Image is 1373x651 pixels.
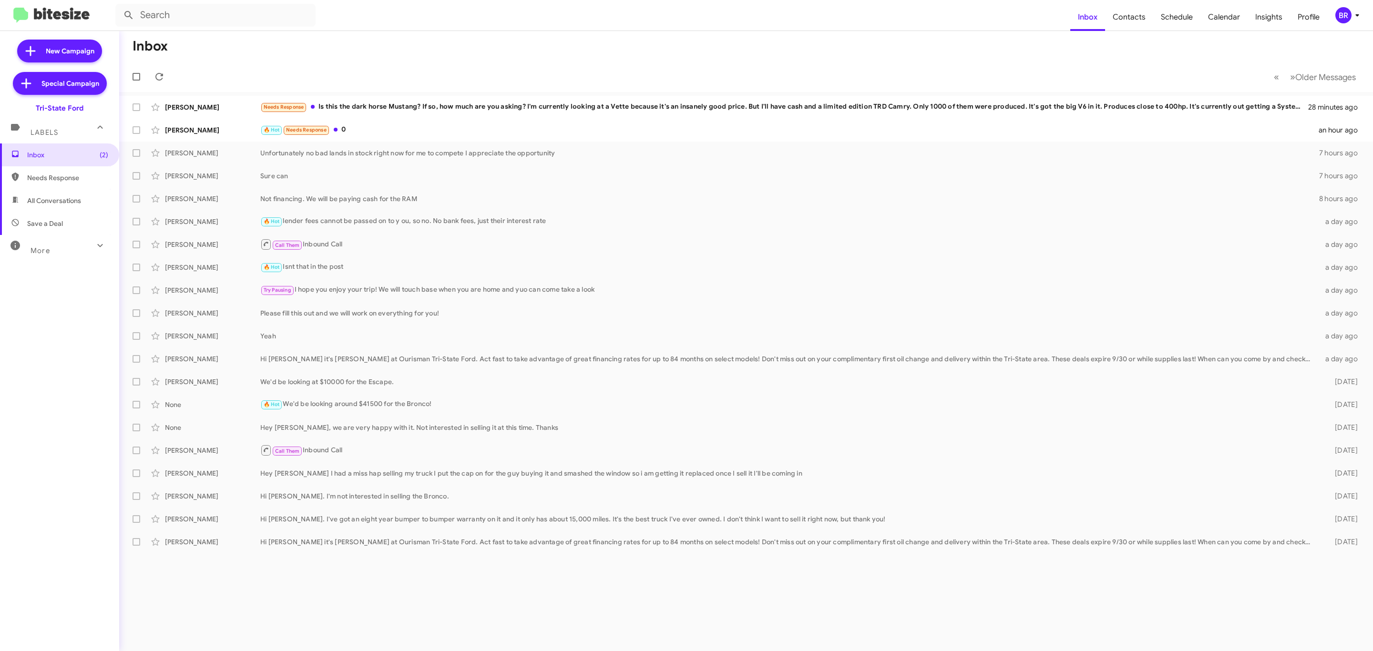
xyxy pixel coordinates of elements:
[264,127,280,133] span: 🔥 Hot
[260,171,1315,181] div: Sure can
[260,354,1315,364] div: Hi [PERSON_NAME] it's [PERSON_NAME] at Ourisman Tri-State Ford. Act fast to take advantage of gre...
[260,377,1315,387] div: We'd be looking at $10000 for the Escape.
[1315,331,1365,341] div: a day ago
[260,399,1315,410] div: We'd be looking around $41500 for the Bronco!
[1315,514,1365,524] div: [DATE]
[260,102,1308,112] div: Is this the dark horse Mustang? If so, how much are you asking? I'm currently looking at a Vette ...
[1290,3,1327,31] a: Profile
[165,217,260,226] div: [PERSON_NAME]
[165,514,260,524] div: [PERSON_NAME]
[260,514,1315,524] div: Hi [PERSON_NAME]. I've got an eight year bumper to bumper warranty on it and it only has about 15...
[1268,67,1285,87] button: Previous
[27,173,108,183] span: Needs Response
[165,331,260,341] div: [PERSON_NAME]
[115,4,316,27] input: Search
[36,103,83,113] div: Tri-State Ford
[1315,148,1365,158] div: 7 hours ago
[1335,7,1352,23] div: BR
[100,150,108,160] span: (2)
[1315,446,1365,455] div: [DATE]
[260,537,1315,547] div: Hi [PERSON_NAME] it's [PERSON_NAME] at Ourisman Tri-State Ford. Act fast to take advantage of gre...
[1269,67,1362,87] nav: Page navigation example
[1315,285,1365,295] div: a day ago
[260,262,1315,273] div: Isnt that in the post
[1284,67,1362,87] button: Next
[1315,400,1365,409] div: [DATE]
[264,264,280,270] span: 🔥 Hot
[165,377,260,387] div: [PERSON_NAME]
[1315,377,1365,387] div: [DATE]
[165,285,260,295] div: [PERSON_NAME]
[31,246,50,255] span: More
[165,194,260,203] div: [PERSON_NAME]
[17,40,102,62] a: New Campaign
[260,423,1315,432] div: Hey [PERSON_NAME], we are very happy with it. Not interested in selling it at this time. Thanks
[260,194,1315,203] div: Not financing. We will be paying cash for the RAM
[165,171,260,181] div: [PERSON_NAME]
[27,219,63,228] span: Save a Deal
[260,468,1315,478] div: Hey [PERSON_NAME] I had a miss hap selling my truck I put the cap on for the guy buying it and sm...
[260,124,1315,135] div: 0
[165,102,260,112] div: [PERSON_NAME]
[260,444,1315,456] div: Inbound Call
[27,196,81,205] span: All Conversations
[165,308,260,318] div: [PERSON_NAME]
[165,537,260,547] div: [PERSON_NAME]
[1315,125,1365,135] div: an hour ago
[1153,3,1200,31] a: Schedule
[165,400,260,409] div: None
[165,468,260,478] div: [PERSON_NAME]
[264,287,291,293] span: Try Pausing
[1315,217,1365,226] div: a day ago
[286,127,327,133] span: Needs Response
[1274,71,1279,83] span: «
[1295,72,1356,82] span: Older Messages
[260,285,1315,295] div: I hope you enjoy your trip! We will touch base when you are home and yuo can come take a look
[260,331,1315,341] div: Yeah
[260,238,1315,250] div: Inbound Call
[1248,3,1290,31] a: Insights
[1315,491,1365,501] div: [DATE]
[1308,102,1365,112] div: 28 minutes ago
[260,148,1315,158] div: Unfortunately no bad lands in stock right now for me to compete I appreciate the opportunity
[27,150,108,160] span: Inbox
[1315,240,1365,249] div: a day ago
[165,240,260,249] div: [PERSON_NAME]
[1315,308,1365,318] div: a day ago
[1315,537,1365,547] div: [DATE]
[1327,7,1363,23] button: BR
[165,354,260,364] div: [PERSON_NAME]
[165,423,260,432] div: None
[1290,71,1295,83] span: »
[260,216,1315,227] div: lender fees cannot be passed on to y ou, so no. No bank fees, just their interest rate
[1315,354,1365,364] div: a day ago
[1315,263,1365,272] div: a day ago
[165,263,260,272] div: [PERSON_NAME]
[165,148,260,158] div: [PERSON_NAME]
[260,491,1315,501] div: Hi [PERSON_NAME]. I'm not interested in selling the Bronco.
[46,46,94,56] span: New Campaign
[260,308,1315,318] div: Please fill this out and we will work on everything for you!
[264,104,304,110] span: Needs Response
[133,39,168,54] h1: Inbox
[1105,3,1153,31] a: Contacts
[264,401,280,407] span: 🔥 Hot
[1070,3,1105,31] a: Inbox
[13,72,107,95] a: Special Campaign
[275,448,300,454] span: Call Them
[1315,468,1365,478] div: [DATE]
[1315,171,1365,181] div: 7 hours ago
[275,242,300,248] span: Call Them
[1315,194,1365,203] div: 8 hours ago
[165,491,260,501] div: [PERSON_NAME]
[1200,3,1248,31] a: Calendar
[31,128,58,137] span: Labels
[165,125,260,135] div: [PERSON_NAME]
[1315,423,1365,432] div: [DATE]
